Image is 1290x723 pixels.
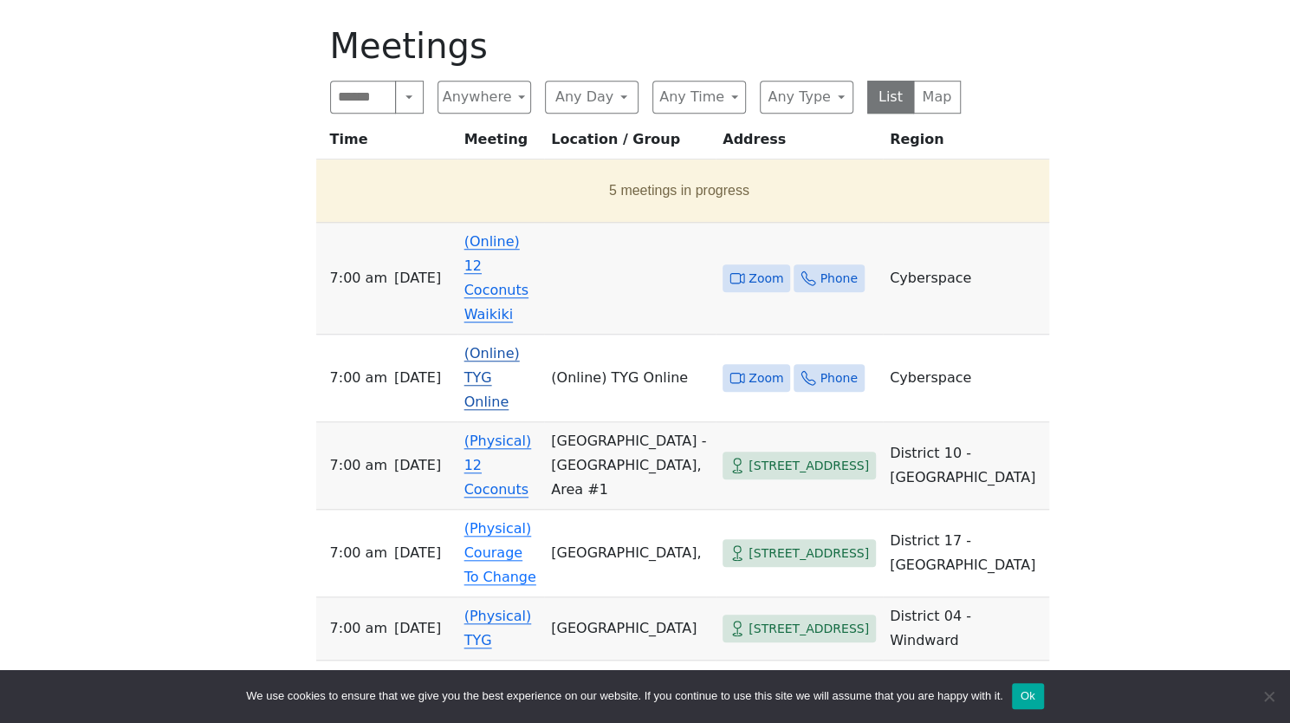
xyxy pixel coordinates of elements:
[760,81,853,114] button: Any Type
[395,81,423,114] button: Search
[330,25,961,67] h1: Meetings
[394,453,441,478] span: [DATE]
[1012,683,1044,709] button: Ok
[330,453,387,478] span: 7:00 AM
[330,616,387,641] span: 7:00 AM
[883,597,1049,661] td: District 04 - Windward
[394,266,441,290] span: [DATE]
[464,433,532,498] a: (Physical) 12 Coconuts
[464,345,520,410] a: (Online) TYG Online
[438,81,531,114] button: Anywhere
[464,520,536,585] a: (Physical) Courage To Change
[749,368,783,389] span: Zoom
[749,618,869,640] span: [STREET_ADDRESS]
[330,266,387,290] span: 7:00 AM
[883,223,1049,335] td: Cyberspace
[913,81,961,114] button: Map
[330,541,387,565] span: 7:00 AM
[394,541,441,565] span: [DATE]
[544,510,716,597] td: [GEOGRAPHIC_DATA],
[749,543,869,564] span: [STREET_ADDRESS]
[652,81,746,114] button: Any Time
[464,608,532,648] a: (Physical) TYG
[544,127,716,160] th: Location / Group
[1260,687,1277,705] span: No
[820,368,857,389] span: Phone
[323,166,1036,215] button: 5 meetings in progress
[716,127,883,160] th: Address
[330,81,397,114] input: Search
[544,597,716,661] td: [GEOGRAPHIC_DATA]
[544,335,716,422] td: (Online) TYG Online
[883,422,1049,510] td: District 10 - [GEOGRAPHIC_DATA]
[883,510,1049,597] td: District 17 - [GEOGRAPHIC_DATA]
[749,268,783,290] span: Zoom
[544,422,716,510] td: [GEOGRAPHIC_DATA] - [GEOGRAPHIC_DATA], Area #1
[820,268,857,290] span: Phone
[394,366,441,390] span: [DATE]
[330,366,387,390] span: 7:00 AM
[545,81,639,114] button: Any Day
[867,81,915,114] button: List
[464,233,528,322] a: (Online) 12 Coconuts Waikiki
[883,127,1049,160] th: Region
[246,687,1002,705] span: We use cookies to ensure that we give you the best experience on our website. If you continue to ...
[316,127,457,160] th: Time
[394,616,441,641] span: [DATE]
[883,335,1049,422] td: Cyberspace
[749,455,869,477] span: [STREET_ADDRESS]
[457,127,545,160] th: Meeting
